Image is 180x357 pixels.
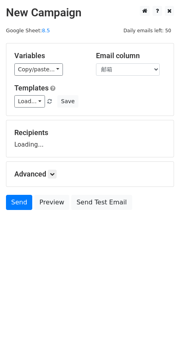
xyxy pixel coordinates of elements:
a: Send [6,195,32,210]
a: 8.5 [42,27,50,33]
span: Daily emails left: 50 [121,26,174,35]
div: Loading... [14,128,166,149]
a: Send Test Email [71,195,132,210]
h5: Variables [14,51,84,60]
h5: Advanced [14,170,166,178]
a: Preview [34,195,69,210]
a: Load... [14,95,45,108]
h2: New Campaign [6,6,174,20]
a: Copy/paste... [14,63,63,76]
button: Save [57,95,78,108]
a: Daily emails left: 50 [121,27,174,33]
a: Templates [14,84,49,92]
small: Google Sheet: [6,27,50,33]
h5: Email column [96,51,166,60]
h5: Recipients [14,128,166,137]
